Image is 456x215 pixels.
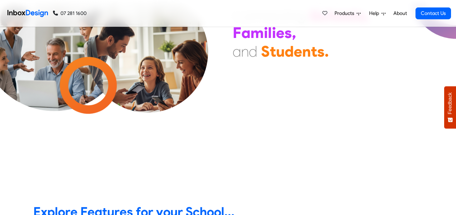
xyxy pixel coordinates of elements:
[276,42,285,61] div: u
[276,23,284,42] div: e
[241,23,250,42] div: a
[241,42,249,61] div: n
[416,7,451,19] a: Contact Us
[268,23,272,42] div: l
[250,23,264,42] div: m
[302,42,311,61] div: n
[272,23,276,42] div: i
[447,92,453,114] span: Feedback
[292,23,296,42] div: ,
[317,42,325,61] div: s
[332,7,363,20] a: Products
[392,7,409,20] a: About
[335,10,357,17] span: Products
[444,86,456,129] button: Feedback - Show survey
[270,42,276,61] div: t
[311,42,317,61] div: t
[233,23,241,42] div: F
[233,42,241,61] div: a
[284,23,292,42] div: s
[294,42,302,61] div: e
[367,7,388,20] a: Help
[285,42,294,61] div: d
[249,42,257,61] div: d
[264,23,268,42] div: i
[369,10,382,17] span: Help
[53,10,87,17] a: 07 281 1600
[261,42,270,61] div: S
[325,42,329,61] div: .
